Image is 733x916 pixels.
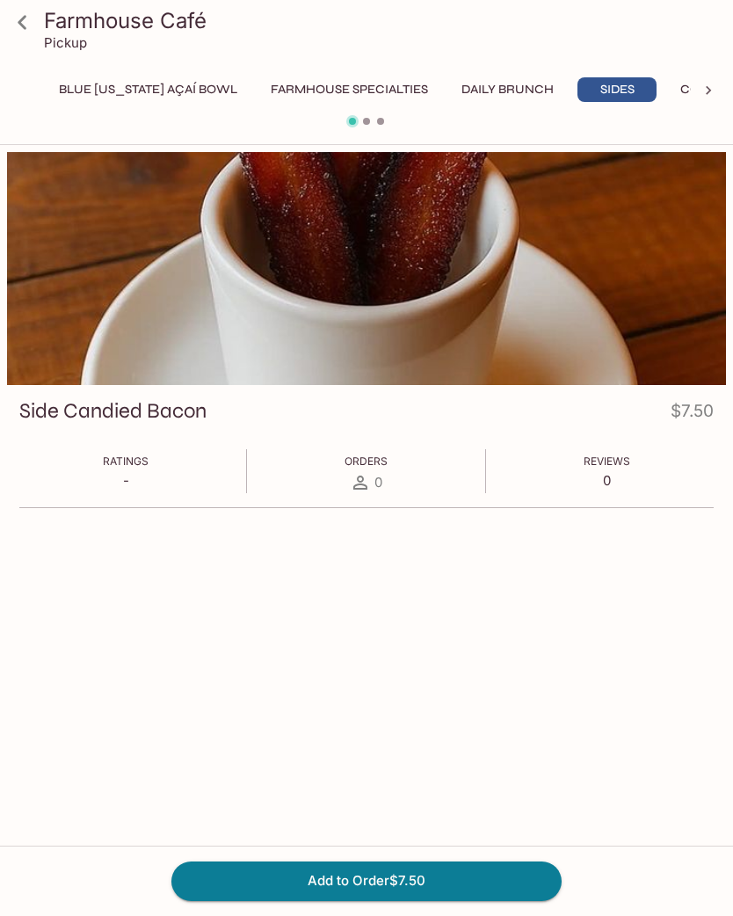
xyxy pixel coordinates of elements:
[584,472,630,489] p: 0
[345,454,388,468] span: Orders
[19,397,207,425] h3: Side Candied Bacon
[374,474,382,491] span: 0
[577,77,657,102] button: Sides
[44,7,719,34] h3: Farmhouse Café
[261,77,438,102] button: Farmhouse Specialties
[103,454,149,468] span: Ratings
[452,77,563,102] button: Daily Brunch
[171,861,562,900] button: Add to Order$7.50
[49,77,247,102] button: Blue [US_STATE] Açaí Bowl
[103,472,149,489] p: -
[7,152,726,385] div: Side Candied Bacon
[671,397,714,432] h4: $7.50
[584,454,630,468] span: Reviews
[44,34,87,51] p: Pickup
